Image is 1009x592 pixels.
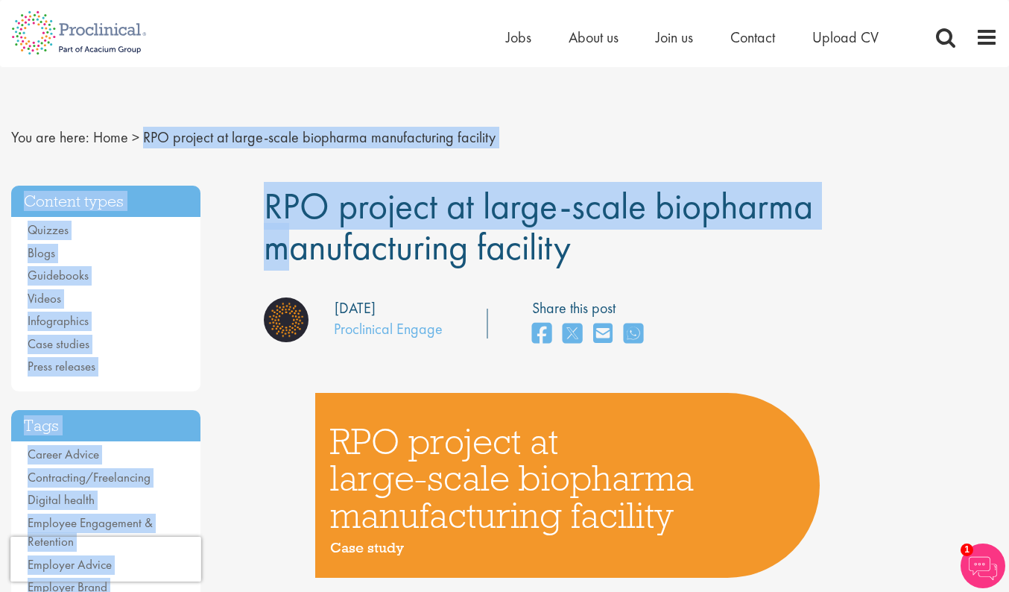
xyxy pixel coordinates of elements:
[28,290,61,306] a: Videos
[11,186,200,218] h3: Content types
[28,336,89,352] a: Case studies
[28,469,151,485] a: Contracting/Freelancing
[593,318,613,350] a: share on email
[315,423,820,534] h1: RPO project at large-scale biopharma manufacturing facility
[28,312,89,329] a: Infographics
[334,319,443,338] a: Proclinical Engage
[812,28,879,47] a: Upload CV
[961,544,1005,588] img: Chatbot
[624,318,643,350] a: share on whats app
[532,318,551,350] a: share on facebook
[28,245,55,261] a: Blogs
[28,267,89,283] a: Guidebooks
[11,410,200,442] h3: Tags
[506,28,531,47] a: Jobs
[656,28,693,47] a: Join us
[11,127,89,147] span: You are here:
[569,28,619,47] a: About us
[563,318,582,350] a: share on twitter
[93,127,128,147] a: breadcrumb link
[961,544,973,556] span: 1
[335,297,376,319] div: [DATE]
[315,541,820,555] h4: Case study
[28,491,95,508] a: Digital health
[10,537,201,582] iframe: reCAPTCHA
[28,446,99,462] a: Career Advice
[132,127,139,147] span: >
[730,28,775,47] a: Contact
[28,358,95,374] a: Press releases
[264,182,813,271] span: RPO project at large-scale biopharma manufacturing facility
[532,297,651,319] label: Share this post
[28,221,69,238] a: Quizzes
[143,127,496,147] span: RPO project at large-scale biopharma manufacturing facility
[28,514,153,550] a: Employee Engagement & Retention
[264,297,309,342] img: Proclinical Engage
